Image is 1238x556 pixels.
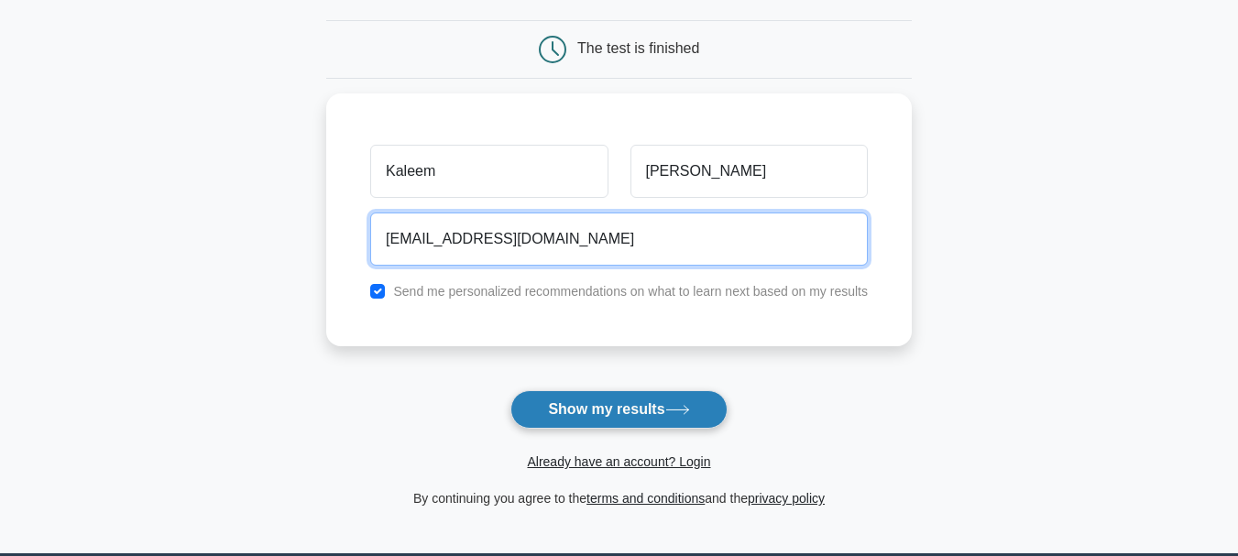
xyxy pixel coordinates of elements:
[370,213,868,266] input: Email
[527,454,710,469] a: Already have an account? Login
[630,145,868,198] input: Last name
[748,491,825,506] a: privacy policy
[370,145,608,198] input: First name
[586,491,705,506] a: terms and conditions
[315,487,923,509] div: By continuing you agree to the and the
[393,284,868,299] label: Send me personalized recommendations on what to learn next based on my results
[577,40,699,56] div: The test is finished
[510,390,727,429] button: Show my results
